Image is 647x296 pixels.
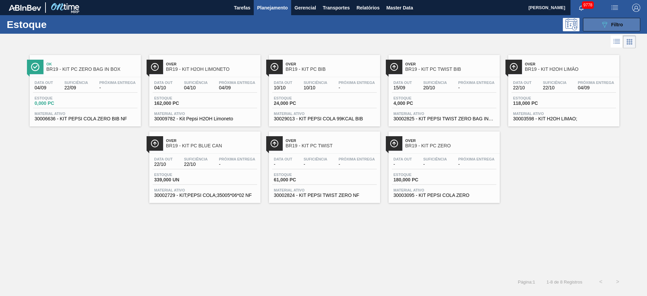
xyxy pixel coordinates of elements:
span: Ok [47,62,137,66]
span: 30002824 - KIT PEPSI TWIST ZERO NF [274,193,375,198]
span: Material ativo [35,112,136,116]
span: Data out [394,81,412,85]
span: Próxima Entrega [339,81,375,85]
span: 30029013 - KIT PEPSI COLA 99KCAL BIB [274,116,375,121]
img: Ícone [151,139,159,148]
a: ÍconeOverBR19 - KIT H2OH LIMONETOData out04/10Suficiência04/10Próxima Entrega04/09Estoque162,000 ... [144,50,264,126]
span: BR19 - KIT H2OH LIMONETO [166,67,257,72]
span: Suficiência [184,157,208,161]
span: Material ativo [274,112,375,116]
span: - [423,162,447,167]
span: Filtro [611,22,623,27]
span: 04/10 [154,85,173,90]
span: Material ativo [274,188,375,192]
span: 30006636 - KIT PEPSI COLA ZERO BIB NF [35,116,136,121]
span: 118,000 PC [513,101,560,106]
span: - [274,162,292,167]
span: BR19 - KIT PC BIB [286,67,377,72]
span: - [219,162,255,167]
span: 24,000 PC [274,101,321,106]
img: Ícone [151,63,159,71]
span: 22/10 [154,162,173,167]
span: - [458,162,495,167]
a: ÍconeOverBR19 - KIT PC ZEROData out-Suficiência-Próxima Entrega-Estoque180,000 PCMaterial ativo30... [383,126,503,203]
img: Ícone [390,63,398,71]
span: Próxima Entrega [458,157,495,161]
span: Suficiência [423,81,447,85]
span: 1 - 8 de 8 Registros [545,279,582,285]
span: Suficiência [184,81,208,85]
span: Material ativo [394,188,495,192]
span: 20/10 [423,85,447,90]
span: Próxima Entrega [219,157,255,161]
span: Over [166,139,257,143]
span: Suficiência [304,81,327,85]
span: Master Data [386,4,413,12]
div: Visão em Cards [623,35,636,48]
img: Ícone [390,139,398,148]
span: - [99,85,136,90]
div: Visão em Lista [611,35,623,48]
img: userActions [611,4,619,12]
span: 04/09 [219,85,255,90]
span: Suficiência [304,157,327,161]
span: Data out [154,81,173,85]
span: 30009782 - Kit Pepsi H2OH Limoneto [154,116,255,121]
span: Over [525,62,616,66]
span: 9778 [582,1,594,9]
span: Data out [513,81,532,85]
span: Data out [394,157,412,161]
span: Over [166,62,257,66]
span: Over [286,139,377,143]
span: 162,000 PC [154,101,202,106]
span: - [339,85,375,90]
span: Suficiência [543,81,566,85]
span: Material ativo [513,112,614,116]
span: Over [405,62,496,66]
span: 04/09 [35,85,53,90]
span: 30003598 - KIT H2OH LIMAO; [513,116,614,121]
span: 180,000 PC [394,177,441,182]
a: ÍconeOverBR19 - KIT PC TWIST BIBData out15/09Suficiência20/10Próxima Entrega-Estoque4,000 PCMater... [383,50,503,126]
img: Ícone [270,63,279,71]
span: 30002729 - KIT;PEPSI COLA;35005*06*02 NF [154,193,255,198]
div: Pogramando: nenhum usuário selecionado [563,18,580,31]
span: - [339,162,375,167]
span: Próxima Entrega [339,157,375,161]
span: Material ativo [154,112,255,116]
span: - [304,162,327,167]
span: Estoque [35,96,82,100]
img: Logout [632,4,640,12]
span: Gerencial [295,4,316,12]
span: Suficiência [423,157,447,161]
a: ÍconeOverBR19 - KIT PC TWISTData out-Suficiência-Próxima Entrega-Estoque61,000 PCMaterial ativo30... [264,126,383,203]
span: Transportes [323,4,350,12]
a: ÍconeOverBR19 - KIT PC BLUE CANData out22/10Suficiência22/10Próxima Entrega-Estoque339,000 UNMate... [144,126,264,203]
span: Estoque [274,173,321,177]
span: 04/10 [184,85,208,90]
span: 10/10 [304,85,327,90]
span: Material ativo [154,188,255,192]
span: Estoque [154,173,202,177]
button: Filtro [583,18,640,31]
span: Estoque [394,173,441,177]
span: 22/10 [513,85,532,90]
span: Estoque [154,96,202,100]
span: Data out [274,81,292,85]
span: Próxima Entrega [219,81,255,85]
button: < [592,273,609,290]
span: Página : 1 [518,279,535,285]
span: 30002825 - KIT PEPSI TWIST ZERO BAG IN BOX NF [394,116,495,121]
span: Data out [35,81,53,85]
button: Notificações [571,3,592,12]
span: Estoque [394,96,441,100]
span: BR19 - KIT PC TWIST BIB [405,67,496,72]
span: Próxima Entrega [578,81,614,85]
span: Data out [274,157,292,161]
span: Over [405,139,496,143]
span: Próxima Entrega [99,81,136,85]
span: 30003095 - KIT PEPSI COLA ZERO [394,193,495,198]
span: Suficiência [64,81,88,85]
span: 22/10 [543,85,566,90]
span: Estoque [513,96,560,100]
